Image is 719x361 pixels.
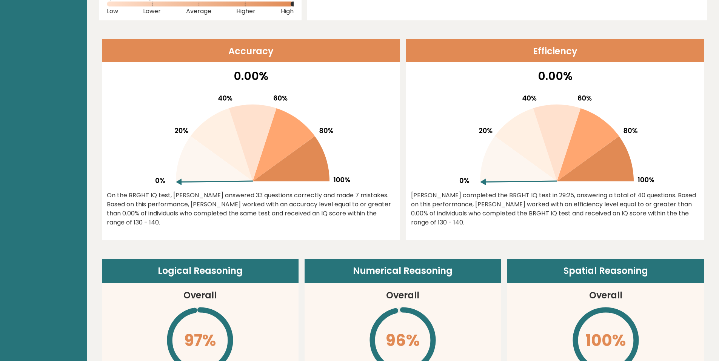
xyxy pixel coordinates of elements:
header: Accuracy [102,39,400,62]
header: Spatial Reasoning [507,259,704,283]
header: Numerical Reasoning [305,259,501,283]
span: Low [107,10,118,13]
span: Average [186,10,211,13]
span: Higher [236,10,256,13]
h3: Overall [589,289,622,302]
div: On the BRGHT IQ test, [PERSON_NAME] answered 33 questions correctly and made 7 mistakes. Based on... [107,191,395,227]
span: Lower [143,10,161,13]
p: 0.00% [107,68,395,84]
header: Logical Reasoning [102,259,299,283]
div: [PERSON_NAME] completed the BRGHT IQ test in 29:25, answering a total of 40 questions. Based on t... [411,191,699,227]
header: Efficiency [406,39,704,62]
h3: Overall [183,289,217,302]
h3: Overall [386,289,419,302]
span: High [281,10,294,13]
p: 0.00% [411,68,699,84]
